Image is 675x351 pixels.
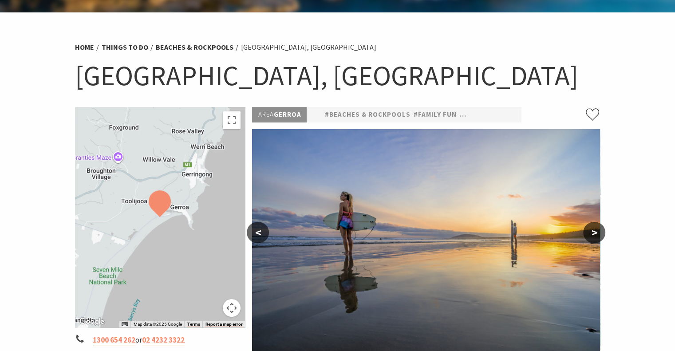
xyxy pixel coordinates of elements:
span: Map data ©2025 Google [133,322,182,327]
button: Toggle fullscreen view [223,111,241,129]
a: #Natural Attractions [459,109,546,120]
button: > [583,222,605,243]
button: Map camera controls [223,299,241,317]
a: Home [75,43,94,52]
a: Things To Do [102,43,148,52]
a: Beaches & Rockpools [156,43,233,52]
a: 1300 654 262 [93,335,135,345]
h1: [GEOGRAPHIC_DATA], [GEOGRAPHIC_DATA] [75,58,600,94]
a: #Beaches & Rockpools [324,109,410,120]
li: or [75,334,245,346]
a: Open this area in Google Maps (opens a new window) [77,316,107,327]
a: Report a map error [205,322,242,327]
p: Gerroa [252,107,307,122]
button: < [247,222,269,243]
a: Terms (opens in new tab) [187,322,200,327]
li: [GEOGRAPHIC_DATA], [GEOGRAPHIC_DATA] [241,42,376,53]
button: Keyboard shortcuts [122,321,128,327]
a: #Family Fun [413,109,456,120]
img: Google [77,316,107,327]
a: 02 4232 3322 [142,335,185,345]
span: Area [258,110,273,118]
